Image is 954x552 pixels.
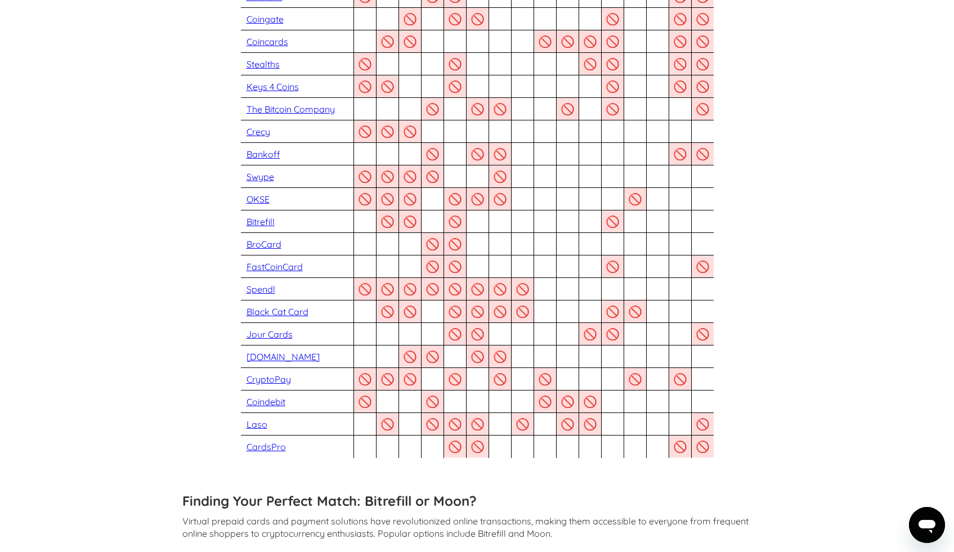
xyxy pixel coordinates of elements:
a: CardsPro [247,441,286,452]
a: FastCoinCard [247,261,303,272]
a: Crecy [247,126,270,137]
a: Spendl [247,284,275,295]
h3: Finding Your Perfect Match: Bitrefill or Moon? [182,492,772,509]
a: Bankoff [247,149,280,160]
iframe: Кнопка запуска окна обмена сообщениями [909,507,945,543]
a: Keys 4 Coins [247,81,299,92]
a: The Bitcoin Company [247,104,335,115]
a: BroCard [247,239,281,250]
a: Jour Cards [247,329,293,340]
a: Laso [247,419,267,430]
a: Swype [247,171,274,182]
p: Virtual prepaid cards and payment solutions have revolutionized online transactions, making them ... [182,515,772,540]
a: CryptoPay [247,374,291,385]
a: Coincards [247,36,288,47]
a: Stealths [247,59,280,70]
a: OKSE [247,194,270,205]
a: Coindebit [247,396,285,407]
a: Bitrefill [247,216,275,227]
a: Coingate [247,14,284,25]
a: Black Cat Card [247,306,308,317]
a: [DOMAIN_NAME] [247,351,320,362]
